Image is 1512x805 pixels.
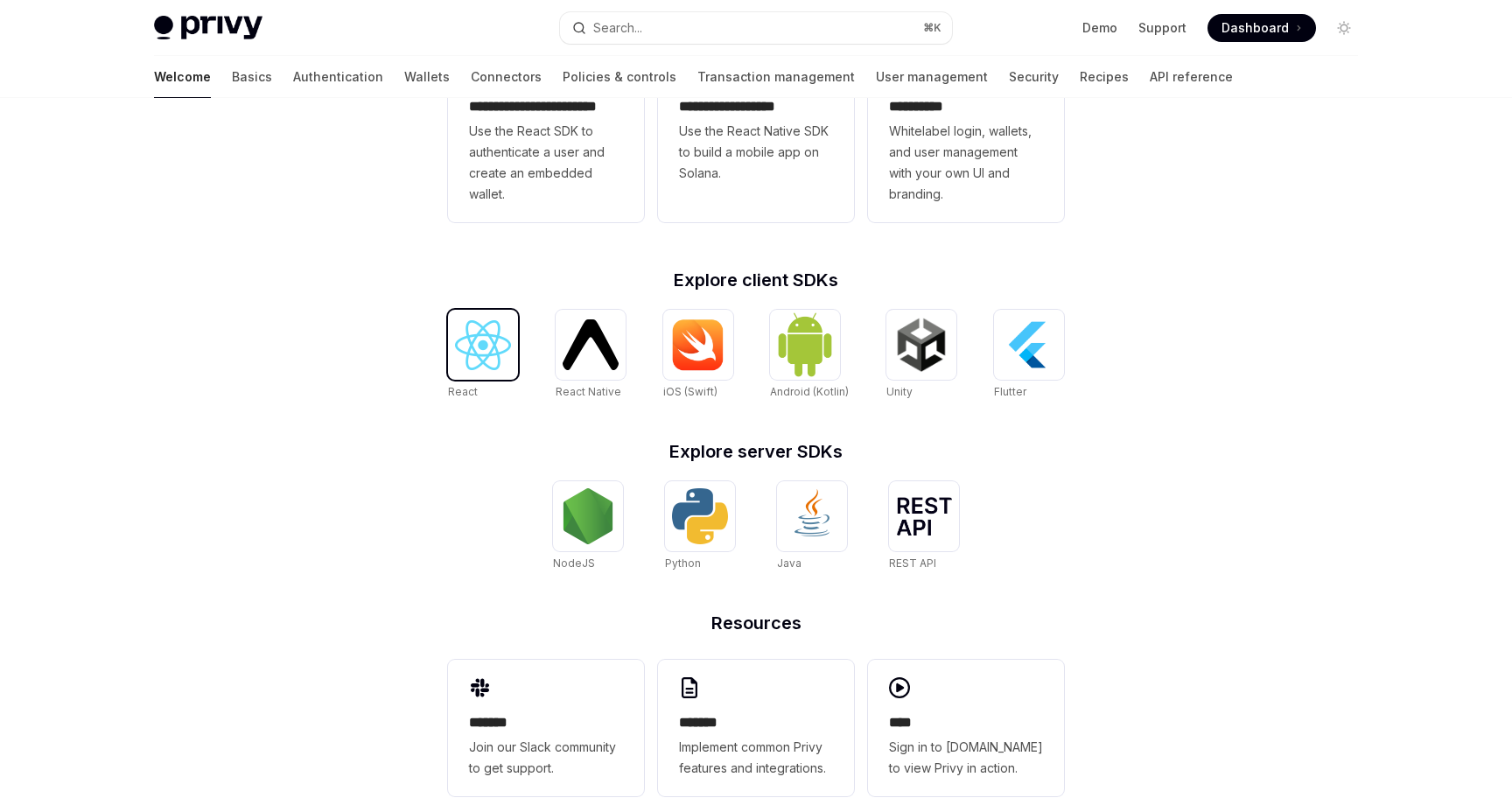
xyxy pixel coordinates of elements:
a: Security [1009,56,1059,98]
span: iOS (Swift) [663,385,717,398]
span: NodeJS [553,556,595,570]
h2: Explore client SDKs [448,271,1064,289]
img: NodeJS [560,488,616,544]
span: React Native [556,385,621,398]
a: NodeJSNodeJS [553,481,623,572]
a: Authentication [293,56,383,98]
a: Demo [1082,19,1117,37]
img: REST API [896,497,952,535]
a: Basics [232,56,272,98]
img: Java [784,488,840,544]
span: Use the React SDK to authenticate a user and create an embedded wallet. [469,121,623,205]
span: Sign in to [DOMAIN_NAME] to view Privy in action. [889,737,1043,779]
span: Implement common Privy features and integrations. [679,737,833,779]
button: Search...⌘K [560,12,952,44]
span: React [448,385,478,398]
span: Whitelabel login, wallets, and user management with your own UI and branding. [889,121,1043,205]
a: **** **Implement common Privy features and integrations. [658,660,854,796]
a: Policies & controls [563,56,676,98]
img: light logo [154,16,262,40]
a: **** **Join our Slack community to get support. [448,660,644,796]
a: Wallets [404,56,450,98]
a: REST APIREST API [889,481,959,572]
a: Welcome [154,56,211,98]
span: Join our Slack community to get support. [469,737,623,779]
a: React NativeReact Native [556,310,626,401]
span: REST API [889,556,936,570]
a: iOS (Swift)iOS (Swift) [663,310,733,401]
img: Android (Kotlin) [777,311,833,377]
div: Search... [593,17,642,38]
span: Flutter [994,385,1026,398]
span: Use the React Native SDK to build a mobile app on Solana. [679,121,833,184]
a: PythonPython [665,481,735,572]
img: React [455,320,511,370]
a: **** *****Whitelabel login, wallets, and user management with your own UI and branding. [868,44,1064,222]
a: ****Sign in to [DOMAIN_NAME] to view Privy in action. [868,660,1064,796]
img: Flutter [1001,317,1057,373]
button: Toggle dark mode [1330,14,1358,42]
a: Recipes [1080,56,1129,98]
img: React Native [563,319,619,369]
a: API reference [1150,56,1233,98]
a: FlutterFlutter [994,310,1064,401]
span: Unity [886,385,913,398]
a: UnityUnity [886,310,956,401]
a: JavaJava [777,481,847,572]
a: **** **** **** ***Use the React Native SDK to build a mobile app on Solana. [658,44,854,222]
img: Python [672,488,728,544]
a: Android (Kotlin)Android (Kotlin) [770,310,849,401]
img: Unity [893,317,949,373]
a: User management [876,56,988,98]
img: iOS (Swift) [670,318,726,371]
span: ⌘ K [923,21,941,35]
a: Dashboard [1207,14,1316,42]
h2: Explore server SDKs [448,443,1064,460]
h2: Resources [448,614,1064,632]
span: Dashboard [1221,19,1289,37]
span: Android (Kotlin) [770,385,849,398]
span: Python [665,556,701,570]
a: Connectors [471,56,542,98]
a: Transaction management [697,56,855,98]
a: Support [1138,19,1186,37]
span: Java [777,556,801,570]
a: ReactReact [448,310,518,401]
